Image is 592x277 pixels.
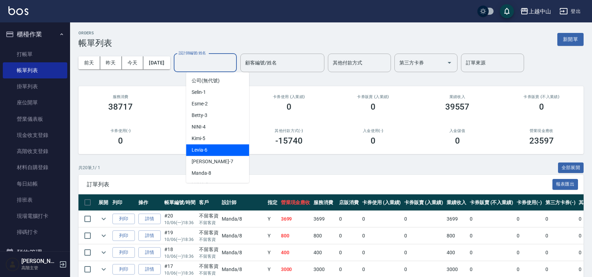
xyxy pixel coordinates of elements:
[111,194,137,211] th: 列印
[3,159,67,175] a: 材料自購登錄
[98,247,109,258] button: expand row
[192,181,208,188] span: LUNA -9
[3,224,67,240] a: 掃碼打卡
[339,95,407,99] h2: 卡券販賣 (入業績)
[266,228,279,244] td: Y
[78,56,100,69] button: 前天
[199,270,219,276] p: 不留客資
[3,143,67,159] a: 高階收支登錄
[287,102,291,112] h3: 0
[339,129,407,133] h2: 入金使用(-)
[3,62,67,78] a: 帳單列表
[220,194,266,211] th: 設計師
[424,129,491,133] h2: 入金儲值
[3,243,67,262] button: 預約管理
[558,162,584,173] button: 全部展開
[108,102,133,112] h3: 38717
[402,194,445,211] th: 卡券販賣 (入業績)
[255,95,323,99] h2: 卡券使用 (入業績)
[192,123,206,131] span: NINI -4
[138,230,161,241] a: 詳情
[199,220,219,226] p: 不留客資
[360,194,403,211] th: 卡券使用 (入業績)
[544,244,577,261] td: 0
[445,228,468,244] td: 800
[3,46,67,62] a: 打帳單
[138,214,161,224] a: 詳情
[192,77,220,84] span: 公司 (無代號)
[402,244,445,261] td: 0
[171,95,238,99] h2: 店販消費
[118,136,123,146] h3: 0
[508,95,575,99] h2: 卡券販賣 (不入業績)
[78,31,112,35] h2: ORDERS
[266,211,279,227] td: Y
[552,179,578,190] button: 報表匯出
[143,56,170,69] button: [DATE]
[360,244,403,261] td: 0
[163,211,197,227] td: #20
[87,95,154,99] h3: 服務消費
[402,228,445,244] td: 0
[192,146,207,154] span: Levia -6
[164,253,195,259] p: 10/06 (一) 18:36
[78,38,112,48] h3: 帳單列表
[3,95,67,111] a: 座位開單
[192,112,207,119] span: Betty -3
[78,165,100,171] p: 共 20 筆, 1 / 1
[444,57,455,68] button: Open
[468,211,515,227] td: 0
[220,211,266,227] td: Manda /8
[445,244,468,261] td: 400
[199,253,219,259] p: 不留客資
[529,7,551,16] div: 上越中山
[468,228,515,244] td: 0
[279,194,312,211] th: 營業現金應收
[517,4,554,19] button: 上越中山
[544,228,577,244] td: 0
[360,228,403,244] td: 0
[199,246,219,253] div: 不留客資
[199,263,219,270] div: 不留客資
[255,129,323,133] h2: 其他付款方式(-)
[3,25,67,43] button: 櫃檯作業
[98,214,109,224] button: expand row
[97,194,111,211] th: 展開
[266,194,279,211] th: 指定
[552,181,578,187] a: 報表匯出
[6,257,20,271] img: Person
[360,211,403,227] td: 0
[192,135,205,142] span: Kimi -5
[508,129,575,133] h2: 營業現金應收
[163,228,197,244] td: #19
[112,230,135,241] button: 列印
[544,194,577,211] th: 第三方卡券(-)
[87,181,552,188] span: 訂單列表
[279,211,312,227] td: 3699
[557,33,584,46] button: 新開單
[402,211,445,227] td: 0
[3,78,67,95] a: 掛單列表
[21,258,57,265] h5: [PERSON_NAME]
[557,36,584,42] a: 新開單
[98,230,109,241] button: expand row
[138,247,161,258] a: 詳情
[312,244,337,261] td: 400
[557,5,584,18] button: 登出
[279,244,312,261] td: 400
[337,211,360,227] td: 0
[337,194,360,211] th: 店販消費
[138,264,161,275] a: 詳情
[515,194,544,211] th: 卡券使用(-)
[197,194,220,211] th: 客戶
[312,228,337,244] td: 800
[312,211,337,227] td: 3699
[122,56,144,69] button: 今天
[98,264,109,275] button: expand row
[112,247,135,258] button: 列印
[192,158,233,165] span: [PERSON_NAME] -7
[87,129,154,133] h2: 卡券使用(-)
[220,228,266,244] td: Manda /8
[337,244,360,261] td: 0
[8,6,28,15] img: Logo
